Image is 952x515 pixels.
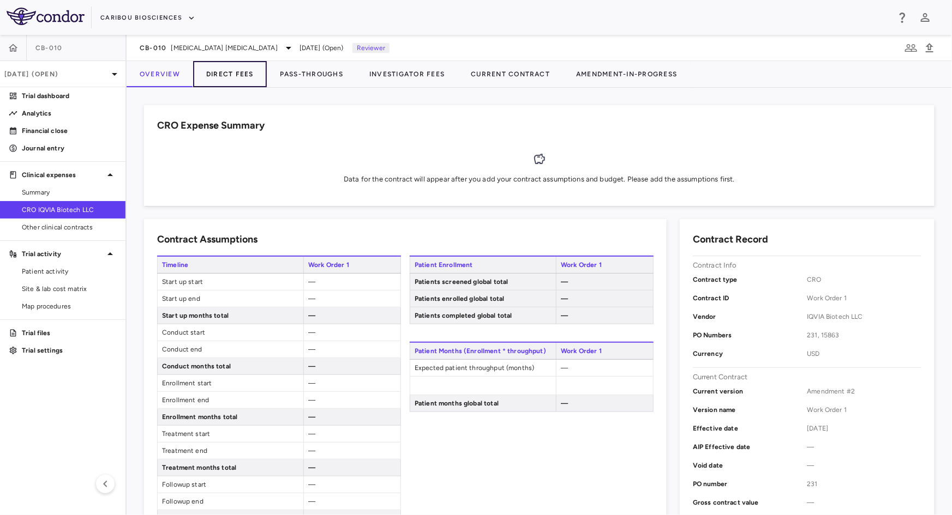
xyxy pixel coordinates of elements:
span: Enrollment months total [158,409,303,425]
span: — [308,481,315,488]
span: [DATE] [807,423,922,433]
span: — [561,312,568,319]
img: logo-full-BYUhSk78.svg [7,8,85,25]
p: Contract type [693,275,807,284]
span: — [308,498,315,505]
span: Work Order 1 [556,257,654,273]
span: — [308,329,315,336]
span: Other clinical contracts [22,222,117,232]
span: Conduct end [158,341,303,358]
span: Start up months total [158,307,303,324]
span: Work Order 1 [807,405,922,415]
span: Followup end [158,493,303,510]
p: Clinical expenses [22,170,104,180]
p: Current version [693,386,807,396]
p: Currency [693,349,807,359]
p: Trial files [22,328,117,338]
span: — [807,442,922,452]
p: Void date [693,461,807,470]
span: Timeline [157,257,303,273]
span: Amendment #2 [807,386,922,396]
p: Trial settings [22,346,117,355]
p: PO number [693,479,807,489]
span: Patient Enrollment [410,257,556,273]
span: — [807,498,922,507]
p: Vendor [693,312,807,322]
p: Current Contract [693,372,747,382]
span: USD [807,349,922,359]
span: Patients completed global total [410,307,556,324]
p: Reviewer [352,43,390,53]
h6: Contract Record [693,232,768,247]
span: Patient activity [22,266,117,276]
p: Analytics [22,108,117,118]
span: Start up start [158,274,303,290]
p: Trial activity [22,249,104,259]
span: Treatment end [158,443,303,459]
button: Caribou Biosciences [100,9,195,27]
h6: Contract Assumptions [157,232,258,247]
p: Effective date [693,423,807,433]
button: Overview [127,61,193,87]
span: [DATE] (Open) [300,43,344,53]
span: Summary [22,187,117,197]
span: CB-010 [35,44,63,52]
span: — [308,396,315,404]
p: [DATE] (Open) [4,69,108,79]
span: CB-010 [140,44,167,52]
span: IQVIA Biotech LLC [807,312,922,322]
span: Conduct months total [158,358,303,374]
span: — [561,295,568,302]
span: — [308,447,315,455]
span: Treatment start [158,426,303,442]
span: Conduct start [158,324,303,341]
span: Map procedures [22,301,117,311]
p: Gross contract value [693,498,807,507]
button: Current Contract [458,61,563,87]
span: Patient months global total [410,395,556,411]
span: [MEDICAL_DATA] [MEDICAL_DATA] [171,43,278,53]
span: Patients screened global total [410,274,556,290]
p: PO Numbers [693,330,807,340]
span: — [561,364,568,372]
span: — [308,362,315,370]
span: — [308,312,315,319]
span: Site & lab cost matrix [22,284,117,294]
button: Amendment-In-Progress [563,61,690,87]
button: Direct Fees [193,61,267,87]
p: Contract Info [693,260,737,270]
span: Treatment months total [158,459,303,476]
span: Work Order 1 [303,257,401,273]
span: Patient Months (Enrollment * throughput) [410,343,556,359]
span: — [308,346,315,353]
button: Pass-Throughs [267,61,356,87]
span: Patients enrolled global total [410,290,556,307]
p: Version name [693,405,807,415]
span: — [308,379,315,387]
span: — [561,399,568,407]
p: AIP Effective date [693,442,807,452]
span: — [561,278,568,286]
span: Work Order 1 [556,343,654,359]
h6: CRO Expense Summary [157,118,265,133]
p: Trial dashboard [22,91,117,101]
span: — [308,413,315,421]
span: Work Order 1 [807,293,922,303]
span: — [807,461,922,470]
span: Expected patient throughput (months) [410,360,556,376]
span: Followup start [158,476,303,493]
span: Enrollment start [158,375,303,391]
span: — [308,278,315,286]
p: Financial close [22,126,117,136]
span: 231, 15863 [807,330,922,340]
span: CRO IQVIA Biotech LLC [22,205,117,215]
button: Investigator Fees [356,61,458,87]
p: Contract ID [693,293,807,303]
span: CRO [807,275,922,284]
span: — [308,430,315,438]
p: Journal entry [22,143,117,153]
span: — [308,295,315,302]
p: Data for the contract will appear after you add your contract assumptions and budget. Please add ... [344,174,735,184]
span: — [308,464,315,471]
span: Start up end [158,290,303,307]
